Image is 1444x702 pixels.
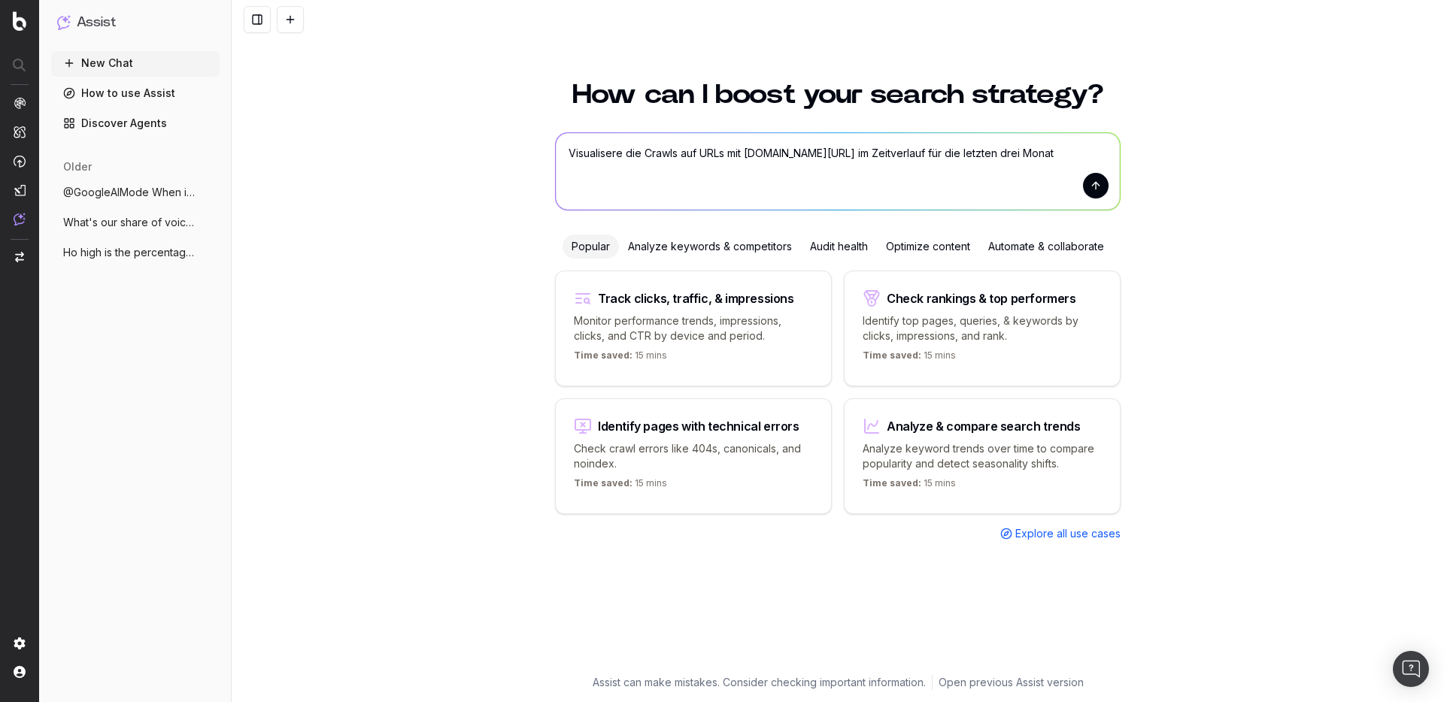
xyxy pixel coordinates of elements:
[863,349,921,361] span: Time saved:
[63,245,196,260] span: Ho high is the percentage of Bot crawlin
[13,11,26,31] img: Botify logo
[598,420,799,432] div: Identify pages with technical errors
[939,675,1084,690] a: Open previous Assist version
[14,666,26,678] img: My account
[1000,526,1121,541] a: Explore all use cases
[63,159,92,174] span: older
[57,12,214,33] button: Assist
[863,441,1102,471] p: Analyze keyword trends over time to compare popularity and detect seasonality shifts.
[14,97,26,109] img: Analytics
[51,51,220,75] button: New Chat
[863,313,1102,343] p: Identify top pages, queries, & keywords by clicks, impressions, and rank.
[51,210,220,235] button: What's our share of voice on ChatGPT for
[1015,526,1121,541] span: Explore all use cases
[57,15,71,29] img: Assist
[574,441,813,471] p: Check crawl errors like 404s, canonicals, and noindex.
[14,213,26,225] img: Assist
[887,292,1076,304] div: Check rankings & top performers
[863,477,956,495] p: 15 mins
[1393,651,1429,687] div: Open Intercom Messenger
[51,81,220,105] a: How to use Assist
[563,235,619,259] div: Popular
[619,235,801,259] div: Analyze keywords & competitors
[574,349,633,361] span: Time saved:
[598,292,794,304] div: Track clicks, traffic, & impressions
[14,637,26,649] img: Setting
[877,235,979,259] div: Optimize content
[15,252,24,262] img: Switch project
[51,241,220,265] button: Ho high is the percentage of Bot crawlin
[574,349,667,368] p: 15 mins
[863,477,921,489] span: Time saved:
[801,235,877,259] div: Audit health
[14,155,26,168] img: Activation
[979,235,1113,259] div: Automate & collaborate
[51,180,220,204] button: @GoogleAIMode When i want to read German
[574,477,667,495] p: 15 mins
[574,313,813,343] p: Monitor performance trends, impressions, clicks, and CTR by device and period.
[593,675,926,690] p: Assist can make mistakes. Consider checking important information.
[556,133,1120,210] textarea: Visualisere die Crawls auf URLs mit [DOMAIN_NAME][URL] im Zeitverlauf für die letzten drei Monat
[77,12,116,33] h1: Assist
[14,126,26,138] img: Intelligence
[574,477,633,489] span: Time saved:
[863,349,956,368] p: 15 mins
[555,81,1121,108] h1: How can I boost your search strategy?
[887,420,1081,432] div: Analyze & compare search trends
[63,215,196,230] span: What's our share of voice on ChatGPT for
[63,185,196,200] span: @GoogleAIMode When i want to read German
[51,111,220,135] a: Discover Agents
[14,184,26,196] img: Studio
